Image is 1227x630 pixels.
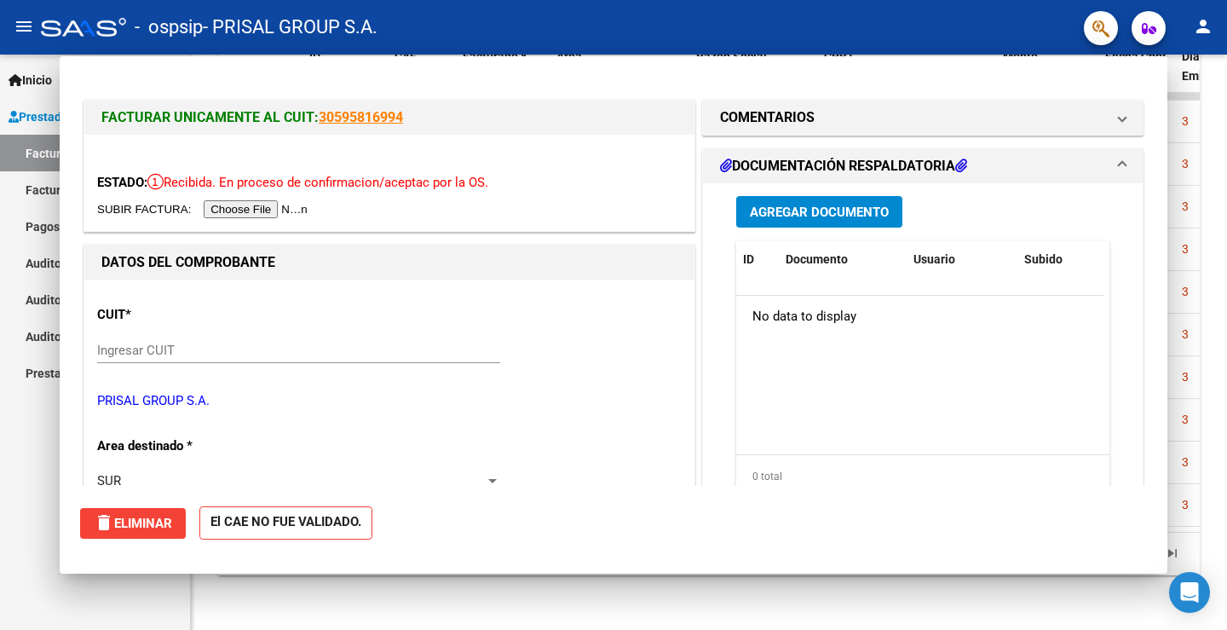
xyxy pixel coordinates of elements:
[786,252,848,266] span: Documento
[94,512,114,533] mat-icon: delete
[97,305,273,325] p: CUIT
[1182,327,1189,341] span: 3
[913,252,955,266] span: Usuario
[736,241,779,278] datatable-header-cell: ID
[1156,545,1189,564] a: go to last page
[703,149,1143,183] mat-expansion-panel-header: DOCUMENTACIÓN RESPALDATORIA
[703,101,1143,135] mat-expansion-panel-header: COMENTARIOS
[9,107,164,126] span: Prestadores / Proveedores
[779,241,907,278] datatable-header-cell: Documento
[97,391,682,411] p: PRISAL GROUP S.A.
[1182,285,1189,298] span: 3
[80,508,186,539] button: Eliminar
[736,455,1109,498] div: 0 total
[1024,252,1063,266] span: Subido
[720,156,967,176] h1: DOCUMENTACIÓN RESPALDATORIA
[135,9,203,46] span: - ospsip
[94,516,172,531] span: Eliminar
[203,9,377,46] span: - PRISAL GROUP S.A.
[1182,242,1189,256] span: 3
[907,241,1017,278] datatable-header-cell: Usuario
[1182,498,1189,512] span: 3
[97,175,147,190] span: ESTADO:
[1169,572,1210,613] div: Open Intercom Messenger
[1182,370,1189,384] span: 3
[101,254,275,270] strong: DATOS DEL COMPROBANTE
[1182,114,1189,128] span: 3
[147,175,488,190] span: Recibida. En proceso de confirmacion/aceptac por la OS.
[97,436,273,456] p: Area destinado *
[1103,241,1188,278] datatable-header-cell: Acción
[703,183,1143,537] div: DOCUMENTACIÓN RESPALDATORIA
[14,16,34,37] mat-icon: menu
[97,473,121,488] span: SUR
[750,205,889,220] span: Agregar Documento
[736,296,1103,338] div: No data to display
[101,109,319,125] span: FACTURAR UNICAMENTE AL CUIT:
[1182,157,1189,171] span: 3
[319,109,403,125] a: 30595816994
[199,506,372,540] strong: El CAE NO FUE VALIDADO.
[1193,16,1213,37] mat-icon: person
[720,107,815,128] h1: COMENTARIOS
[9,71,52,90] span: Inicio
[1017,241,1103,278] datatable-header-cell: Subido
[1182,199,1189,213] span: 3
[1182,413,1189,426] span: 3
[743,252,754,266] span: ID
[1182,455,1189,469] span: 3
[736,196,902,228] button: Agregar Documento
